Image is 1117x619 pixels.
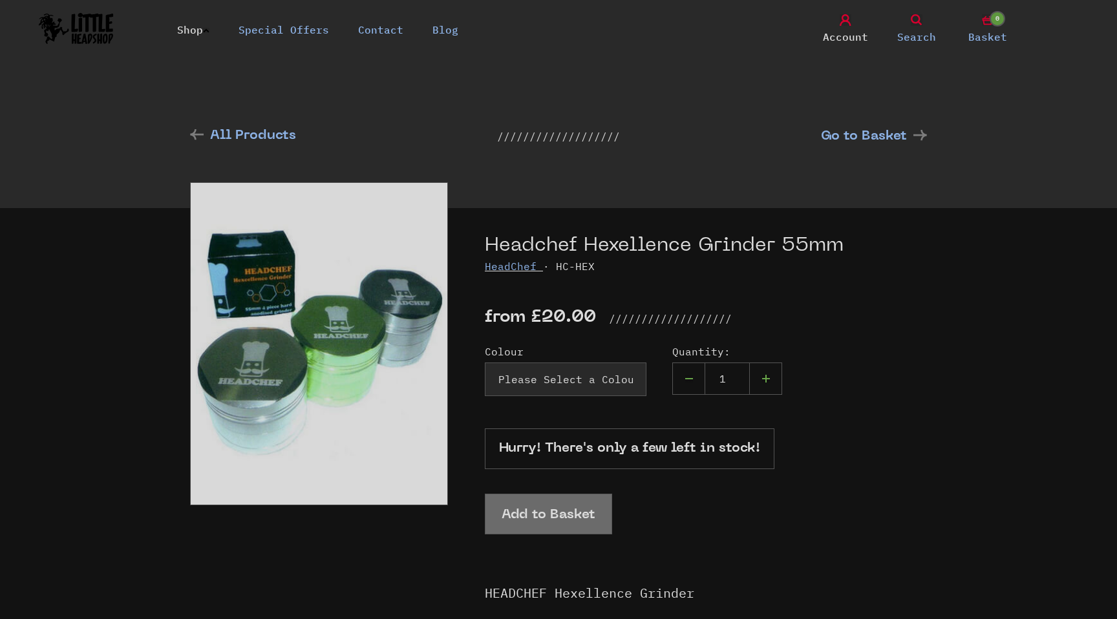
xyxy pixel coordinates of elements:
[485,584,694,602] strong: HEADCHEF Hexellence Grinder
[190,129,296,144] a: All Products
[485,258,927,274] p: · HC-HEX
[39,13,114,44] img: Little Head Shop Logo
[485,494,612,534] button: Add to Basket
[177,23,209,36] a: Shop
[672,344,782,359] label: Quantity:
[955,14,1020,45] a: 0 Basket
[990,11,1005,26] span: 0
[190,182,448,505] img: Headchef Hexellence Grinder 55mm
[609,311,732,326] p: ///////////////////
[485,311,596,326] p: from £20.00
[485,344,646,359] label: Colour
[968,29,1007,45] span: Basket
[485,260,537,273] a: HeadChef
[239,23,329,36] a: Special Offers
[823,29,868,45] span: Account
[821,130,927,143] a: Go to Basket
[497,129,620,144] p: ///////////////////
[485,428,774,469] p: Hurry! There's only a few left in stock!
[358,23,403,36] a: Contact
[432,23,458,36] a: Blog
[705,362,750,395] input: 1
[485,234,927,258] h1: Headchef Hexellence Grinder 55mm
[884,14,949,45] a: Search
[897,29,936,45] span: Search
